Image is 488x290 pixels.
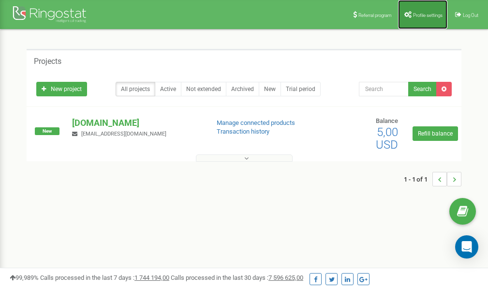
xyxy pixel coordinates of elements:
[408,82,437,96] button: Search
[34,57,61,66] h5: Projects
[81,131,166,137] span: [EMAIL_ADDRESS][DOMAIN_NAME]
[463,13,478,18] span: Log Out
[181,82,226,96] a: Not extended
[413,126,458,141] a: Refill balance
[376,125,398,152] span: 5,00 USD
[171,274,303,281] span: Calls processed in the last 30 days :
[40,274,169,281] span: Calls processed in the last 7 days :
[35,127,59,135] span: New
[404,172,432,186] span: 1 - 1 of 1
[217,128,269,135] a: Transaction history
[376,117,398,124] span: Balance
[217,119,295,126] a: Manage connected products
[358,13,392,18] span: Referral program
[134,274,169,281] u: 1 744 194,00
[281,82,321,96] a: Trial period
[404,162,461,196] nav: ...
[10,274,39,281] span: 99,989%
[359,82,409,96] input: Search
[259,82,281,96] a: New
[116,82,155,96] a: All projects
[455,235,478,259] div: Open Intercom Messenger
[72,117,201,129] p: [DOMAIN_NAME]
[155,82,181,96] a: Active
[226,82,259,96] a: Archived
[413,13,443,18] span: Profile settings
[36,82,87,96] a: New project
[268,274,303,281] u: 7 596 625,00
